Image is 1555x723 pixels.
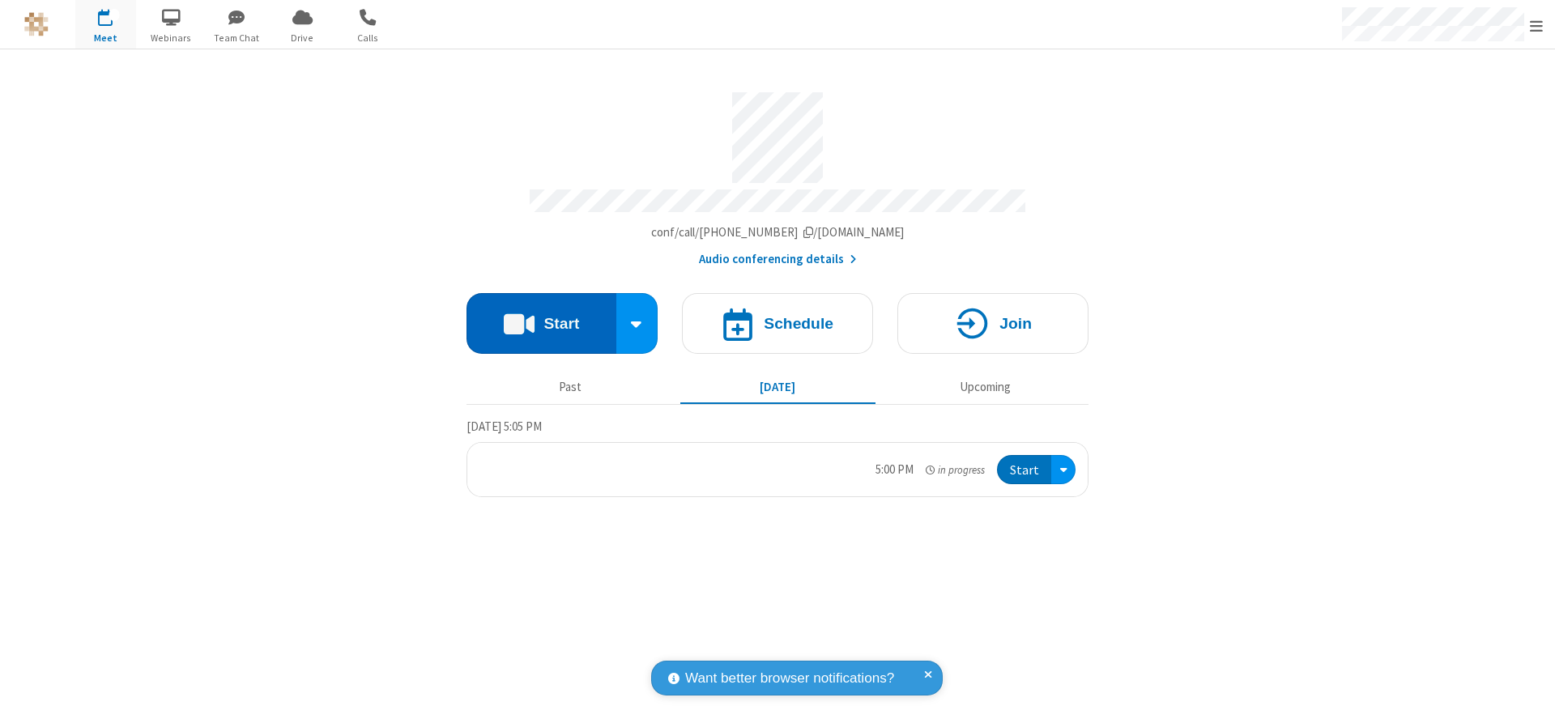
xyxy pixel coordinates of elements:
[1515,681,1543,712] iframe: Chat
[699,250,857,269] button: Audio conferencing details
[616,293,658,354] div: Start conference options
[543,316,579,331] h4: Start
[875,461,914,479] div: 5:00 PM
[682,293,873,354] button: Schedule
[466,417,1088,498] section: Today's Meetings
[651,223,905,242] button: Copy my meeting room linkCopy my meeting room link
[466,419,542,434] span: [DATE] 5:05 PM
[466,80,1088,269] section: Account details
[997,455,1051,485] button: Start
[685,668,894,689] span: Want better browser notifications?
[338,31,398,45] span: Calls
[764,316,833,331] h4: Schedule
[680,372,875,402] button: [DATE]
[999,316,1032,331] h4: Join
[207,31,267,45] span: Team Chat
[897,293,1088,354] button: Join
[466,293,616,354] button: Start
[651,224,905,240] span: Copy my meeting room link
[888,372,1083,402] button: Upcoming
[473,372,668,402] button: Past
[1051,455,1076,485] div: Open menu
[141,31,202,45] span: Webinars
[926,462,985,478] em: in progress
[24,12,49,36] img: QA Selenium DO NOT DELETE OR CHANGE
[75,31,136,45] span: Meet
[109,9,120,21] div: 1
[272,31,333,45] span: Drive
